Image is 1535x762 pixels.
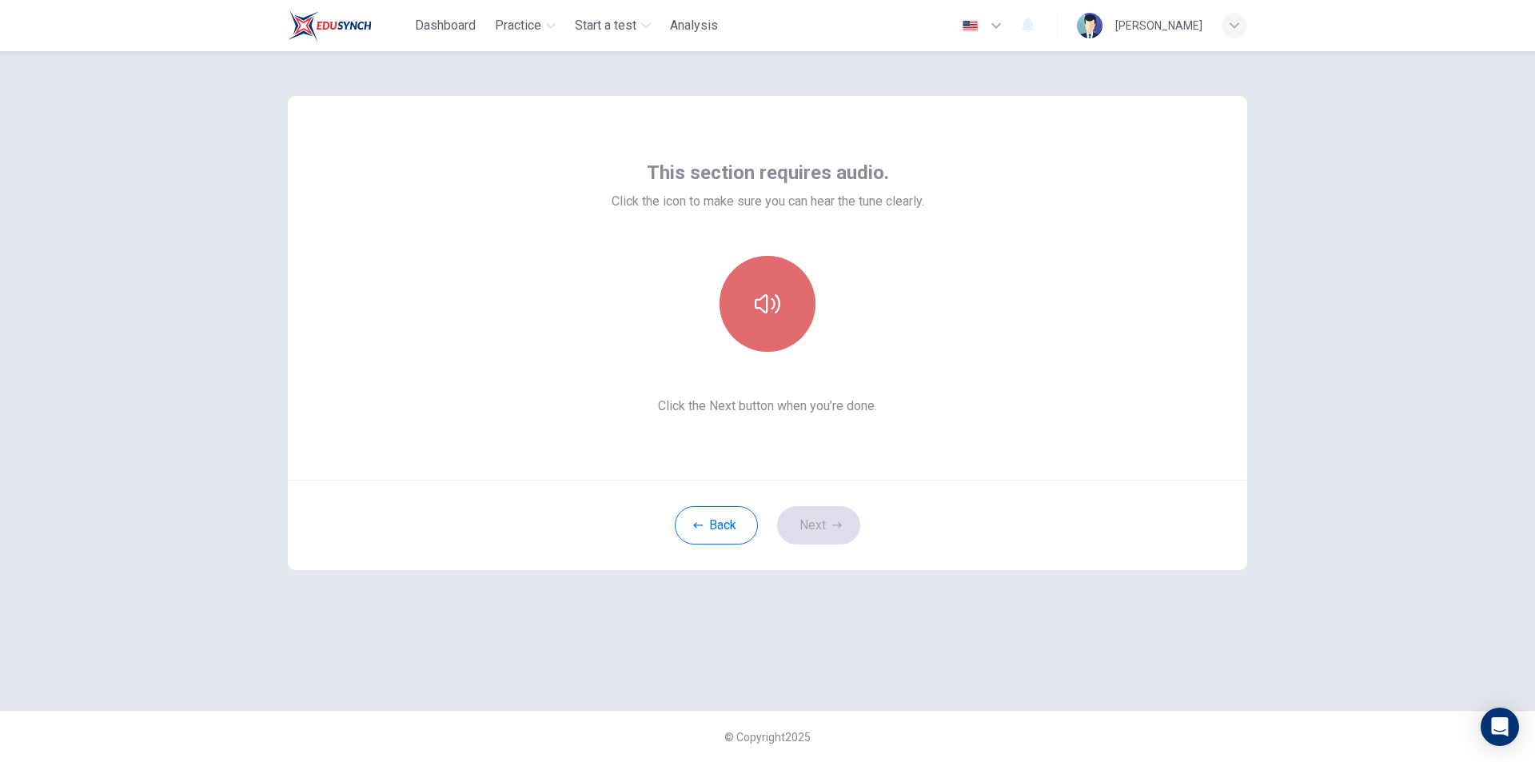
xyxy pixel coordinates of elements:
span: Practice [495,16,541,35]
div: Open Intercom Messenger [1481,708,1519,746]
button: Back [675,506,758,545]
button: Practice [488,11,562,40]
button: Start a test [568,11,657,40]
span: This section requires audio. [647,160,889,186]
img: en [960,20,980,32]
div: [PERSON_NAME] [1115,16,1202,35]
a: Train Test logo [288,10,409,42]
span: © Copyright 2025 [724,731,811,744]
img: Profile picture [1077,13,1102,38]
span: Analysis [670,16,718,35]
span: Start a test [575,16,636,35]
span: Click the Next button when you’re done. [612,397,924,416]
span: Click the icon to make sure you can hear the tune clearly. [612,192,924,211]
button: Analysis [664,11,724,40]
button: Dashboard [409,11,482,40]
img: Train Test logo [288,10,372,42]
span: Dashboard [415,16,476,35]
